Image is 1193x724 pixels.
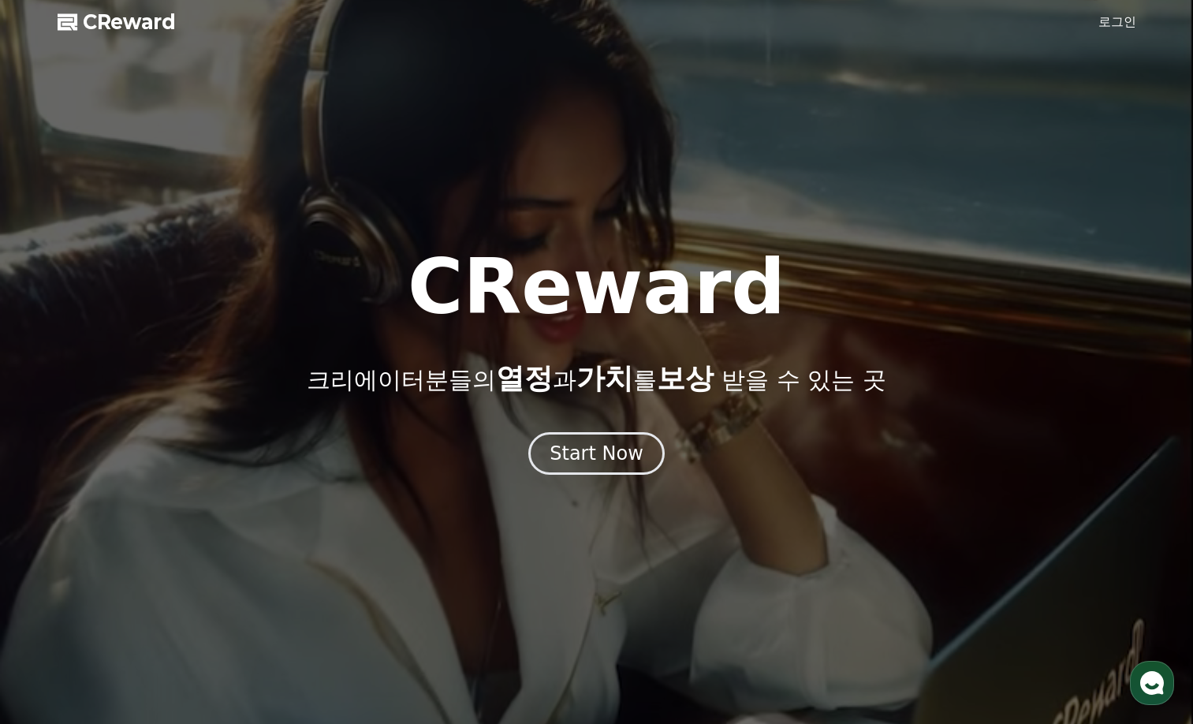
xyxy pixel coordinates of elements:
[550,441,643,466] div: Start Now
[657,362,714,394] span: 보상
[5,500,104,539] a: 홈
[144,524,163,537] span: 대화
[1098,13,1136,32] a: 로그인
[528,432,665,475] button: Start Now
[58,9,176,35] a: CReward
[203,500,303,539] a: 설정
[496,362,553,394] span: 열정
[83,9,176,35] span: CReward
[408,249,785,325] h1: CReward
[528,448,665,463] a: Start Now
[50,524,59,536] span: 홈
[307,363,885,394] p: 크리에이터분들의 과 를 받을 수 있는 곳
[576,362,633,394] span: 가치
[244,524,263,536] span: 설정
[104,500,203,539] a: 대화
